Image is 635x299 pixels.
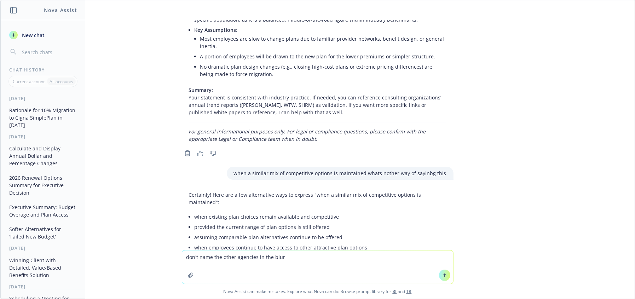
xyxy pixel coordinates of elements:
li: when existing plan choices remain available and competitive [195,212,446,222]
div: [DATE] [1,134,85,140]
button: Softer Alternatives for 'Failed New Budget' [6,223,80,242]
p: : [195,26,446,34]
li: assuming comparable plan alternatives continue to be offered [195,232,446,242]
span: Summary: [189,87,213,93]
div: Chat History [1,67,85,73]
li: when employees continue to have access to other attractive plan options [195,242,446,253]
p: Your statement is consistent with industry practice. If needed, you can reference consulting orga... [189,86,446,116]
textarea: don't name the other agencies in the blu [182,251,453,284]
p: when a similar mix of competitive options is maintained whats nother way of sayinbg this [234,169,446,177]
li: No dramatic plan design changes (e.g., closing high-cost plans or extreme pricing differences) ar... [200,62,446,79]
button: New chat [6,29,80,41]
button: Executive Summary: Budget Overage and Plan Access [6,201,80,220]
li: provided the current range of plan options is still offered [195,222,446,232]
svg: Copy to clipboard [184,150,191,156]
a: TR [406,288,412,294]
button: 2026 Renewal Options Summary for Executive Decision [6,172,80,199]
div: [DATE] [1,245,85,251]
button: Winning Client with Detailed, Value-Based Benefits Solution [6,254,80,281]
input: Search chats [21,47,77,57]
h1: Nova Assist [44,6,77,14]
span: Key Assumptions [195,27,236,33]
span: New chat [21,31,45,39]
button: Thumbs down [207,148,219,158]
span: Nova Assist can make mistakes. Explore what Nova can do: Browse prompt library for and [3,284,632,299]
div: [DATE] [1,96,85,102]
li: Most employees are slow to change plans due to familiar provider networks, benefit design, or gen... [200,34,446,51]
em: For general informational purposes only. For legal or compliance questions, please confirm with t... [189,128,426,142]
p: All accounts [50,79,73,85]
a: BI [393,288,397,294]
li: A portion of employees will be drawn to the new plan for the lower premiums or simpler structure. [200,51,446,62]
p: Current account [13,79,45,85]
button: Rationale for 10% Migration to Cigna SimplePlan in [DATE] [6,104,80,131]
div: [DATE] [1,284,85,290]
p: Certainly! Here are a few alternative ways to express "when a similar mix of competitive options ... [189,191,446,206]
button: Calculate and Display Annual Dollar and Percentage Changes [6,143,80,169]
